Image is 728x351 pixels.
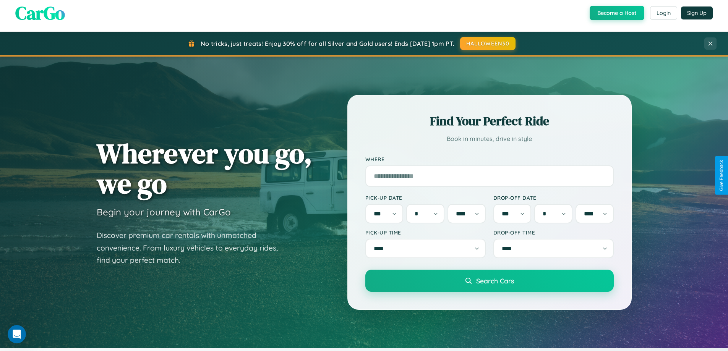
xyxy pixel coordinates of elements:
iframe: Intercom live chat [8,325,26,343]
label: Pick-up Date [365,194,486,201]
label: Where [365,156,614,162]
p: Discover premium car rentals with unmatched convenience. From luxury vehicles to everyday rides, ... [97,229,288,267]
span: CarGo [15,0,65,26]
span: No tricks, just treats! Enjoy 30% off for all Silver and Gold users! Ends [DATE] 1pm PT. [201,40,454,47]
p: Book in minutes, drive in style [365,133,614,144]
div: Give Feedback [719,160,724,191]
h1: Wherever you go, we go [97,138,312,199]
label: Drop-off Time [493,229,614,236]
label: Drop-off Date [493,194,614,201]
button: Become a Host [590,6,644,20]
h3: Begin your journey with CarGo [97,206,231,218]
label: Pick-up Time [365,229,486,236]
h2: Find Your Perfect Ride [365,113,614,129]
button: Login [650,6,677,20]
span: Search Cars [476,277,514,285]
button: Search Cars [365,270,614,292]
button: Sign Up [681,6,713,19]
button: HALLOWEEN30 [460,37,516,50]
